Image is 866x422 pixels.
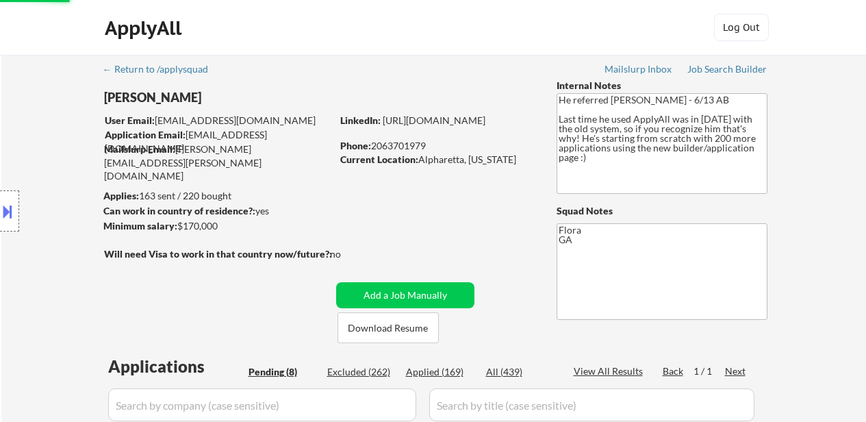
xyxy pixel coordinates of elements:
[330,247,369,261] div: no
[714,14,769,41] button: Log Out
[486,365,555,379] div: All (439)
[693,364,725,378] div: 1 / 1
[574,364,647,378] div: View All Results
[604,64,673,77] a: Mailslurp Inbox
[249,365,317,379] div: Pending (8)
[687,64,767,77] a: Job Search Builder
[103,64,221,77] a: ← Return to /applysquad
[340,153,534,166] div: Alpharetta, [US_STATE]
[429,388,754,421] input: Search by title (case sensitive)
[725,364,747,378] div: Next
[663,364,685,378] div: Back
[340,140,371,151] strong: Phone:
[406,365,474,379] div: Applied (169)
[338,312,439,343] button: Download Resume
[604,64,673,74] div: Mailslurp Inbox
[108,358,244,375] div: Applications
[557,204,767,218] div: Squad Notes
[336,282,474,308] button: Add a Job Manually
[340,153,418,165] strong: Current Location:
[687,64,767,74] div: Job Search Builder
[105,16,186,40] div: ApplyAll
[340,139,534,153] div: 2063701979
[340,114,381,126] strong: LinkedIn:
[383,114,485,126] a: [URL][DOMAIN_NAME]
[108,388,416,421] input: Search by company (case sensitive)
[327,365,396,379] div: Excluded (262)
[103,64,221,74] div: ← Return to /applysquad
[557,79,767,92] div: Internal Notes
